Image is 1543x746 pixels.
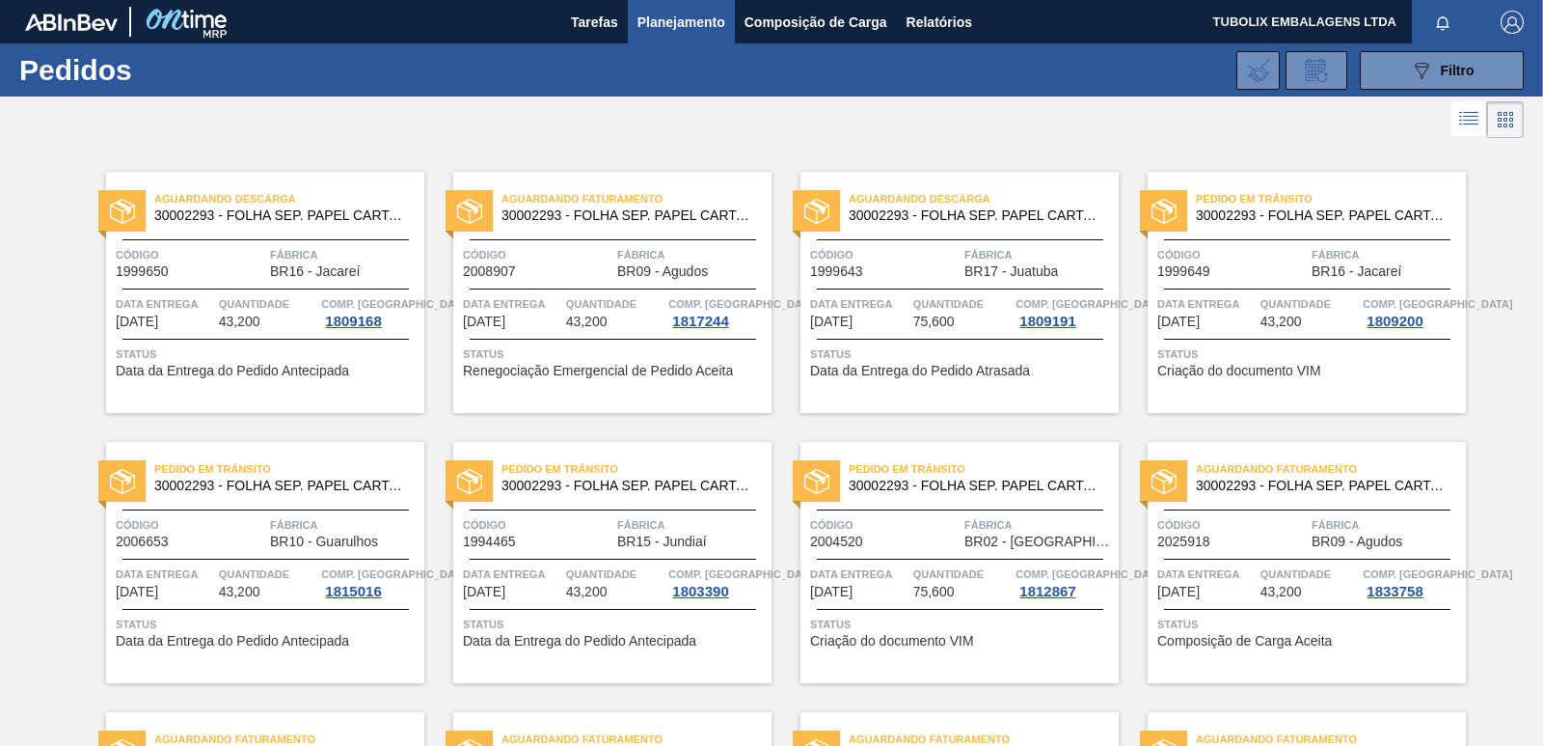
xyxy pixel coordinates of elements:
span: 30002293 - FOLHA SEP. PAPEL CARTAO 1200x1000M 350g [501,479,756,493]
span: Comp. Carga [1363,565,1512,584]
div: 1809168 [321,314,385,329]
span: Data da Entrega do Pedido Antecipada [116,364,349,378]
span: BR16 - Jacareí [1312,264,1401,279]
span: BR09 - Agudos [617,264,708,279]
span: Comp. Carga [321,565,471,584]
span: Composição de Carga [744,11,887,34]
div: 1833758 [1363,584,1426,599]
span: BR16 - Jacareí [270,264,360,279]
span: Fábrica [964,515,1114,535]
span: 1999643 [810,264,863,279]
span: 30002293 - FOLHA SEP. PAPEL CARTAO 1200x1000M 350g [154,479,409,493]
span: Renegociação Emergencial de Pedido Aceita [463,364,733,378]
div: Visão em Cards [1487,101,1524,138]
span: 10/09/2025 [463,315,505,329]
span: Data entrega [1157,294,1256,314]
span: 43,200 [219,585,260,599]
span: Quantidade [913,294,1012,314]
span: Status [1157,615,1461,634]
span: Data entrega [463,565,561,584]
span: Data da Entrega do Pedido Antecipada [116,634,349,649]
span: Fábrica [1312,515,1461,535]
span: Data da Entrega do Pedido Atrasada [810,364,1030,378]
span: Pedido em Trânsito [154,459,424,479]
span: Status [116,345,420,364]
a: Comp. [GEOGRAPHIC_DATA]1809200 [1363,294,1461,329]
a: Comp. [GEOGRAPHIC_DATA]1817244 [668,294,767,329]
span: Código [810,245,960,264]
span: Status [810,615,1114,634]
div: Solicitação de Revisão de Pedidos [1286,51,1347,90]
span: Código [810,515,960,535]
span: 43,200 [1260,315,1302,329]
a: statusAguardando Descarga30002293 - FOLHA SEP. PAPEL CARTAO 1200x1000M 350gCódigo1999650FábricaBR... [77,172,424,413]
span: 30002293 - FOLHA SEP. PAPEL CARTAO 1200x1000M 350g [849,208,1103,223]
span: Pedido em Trânsito [849,459,1119,479]
span: Data da Entrega do Pedido Antecipada [463,634,696,649]
span: 15/09/2025 [810,585,853,599]
div: 1812867 [1015,584,1079,599]
h1: Pedidos [19,59,299,81]
span: 43,200 [1260,585,1302,599]
span: Código [463,245,612,264]
img: status [1151,199,1177,224]
span: BR17 - Juatuba [964,264,1058,279]
span: Comp. Carga [668,565,818,584]
a: Comp. [GEOGRAPHIC_DATA]1809168 [321,294,420,329]
img: TNhmsLtSVTkK8tSr43FrP2fwEKptu5GPRR3wAAAABJRU5ErkJggg== [25,14,118,31]
span: 75,600 [913,585,955,599]
a: statusAguardando Faturamento30002293 - FOLHA SEP. PAPEL CARTAO 1200x1000M 350gCódigo2025918Fábric... [1119,442,1466,683]
a: Comp. [GEOGRAPHIC_DATA]1812867 [1015,565,1114,599]
span: Comp. Carga [1015,565,1165,584]
span: 2006653 [116,535,169,549]
span: BR15 - Jundiaí [617,535,707,549]
span: 2008907 [463,264,516,279]
span: Quantidade [219,294,317,314]
span: Data entrega [810,294,908,314]
span: Criação do documento VIM [1157,364,1321,378]
span: 2004520 [810,535,863,549]
span: 30002293 - FOLHA SEP. PAPEL CARTAO 1200x1000M 350g [1196,479,1450,493]
span: Tarefas [571,11,618,34]
span: 30002293 - FOLHA SEP. PAPEL CARTAO 1200x1000M 350g [1196,208,1450,223]
span: Filtro [1441,63,1475,78]
span: Pedido em Trânsito [501,459,771,479]
span: Fábrica [617,515,767,535]
span: Fábrica [270,515,420,535]
span: 1999650 [116,264,169,279]
span: 13/09/2025 [463,585,505,599]
span: Aguardando Faturamento [501,189,771,208]
a: statusPedido em Trânsito30002293 - FOLHA SEP. PAPEL CARTAO 1200x1000M 350gCódigo2004520FábricaBR0... [771,442,1119,683]
span: Quantidade [219,565,317,584]
span: Código [1157,245,1307,264]
span: Comp. Carga [1015,294,1165,314]
span: BR02 - Sergipe [964,535,1114,549]
div: Visão em Lista [1451,101,1487,138]
a: statusPedido em Trânsito30002293 - FOLHA SEP. PAPEL CARTAO 1200x1000M 350gCódigo1999649FábricaBR1... [1119,172,1466,413]
div: 1809191 [1015,314,1079,329]
div: 1809200 [1363,314,1426,329]
a: statusPedido em Trânsito30002293 - FOLHA SEP. PAPEL CARTAO 1200x1000M 350gCódigo1994465FábricaBR1... [424,442,771,683]
span: Fábrica [270,245,420,264]
span: Aguardando Descarga [849,189,1119,208]
img: status [110,469,135,494]
span: BR09 - Agudos [1312,535,1402,549]
div: 1817244 [668,314,732,329]
span: 12/09/2025 [116,585,158,599]
span: Status [116,615,420,634]
span: 75,600 [913,315,955,329]
img: status [457,199,482,224]
span: Comp. Carga [1363,294,1512,314]
span: 12/09/2025 [1157,315,1200,329]
span: 43,200 [566,315,608,329]
span: Comp. Carga [668,294,818,314]
button: Notificações [1412,9,1474,36]
img: status [110,199,135,224]
span: Código [116,515,265,535]
span: Data entrega [116,565,214,584]
span: Quantidade [913,565,1012,584]
span: Aguardando Faturamento [1196,459,1466,479]
img: status [804,469,829,494]
div: 1803390 [668,584,732,599]
span: Quantidade [566,565,664,584]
